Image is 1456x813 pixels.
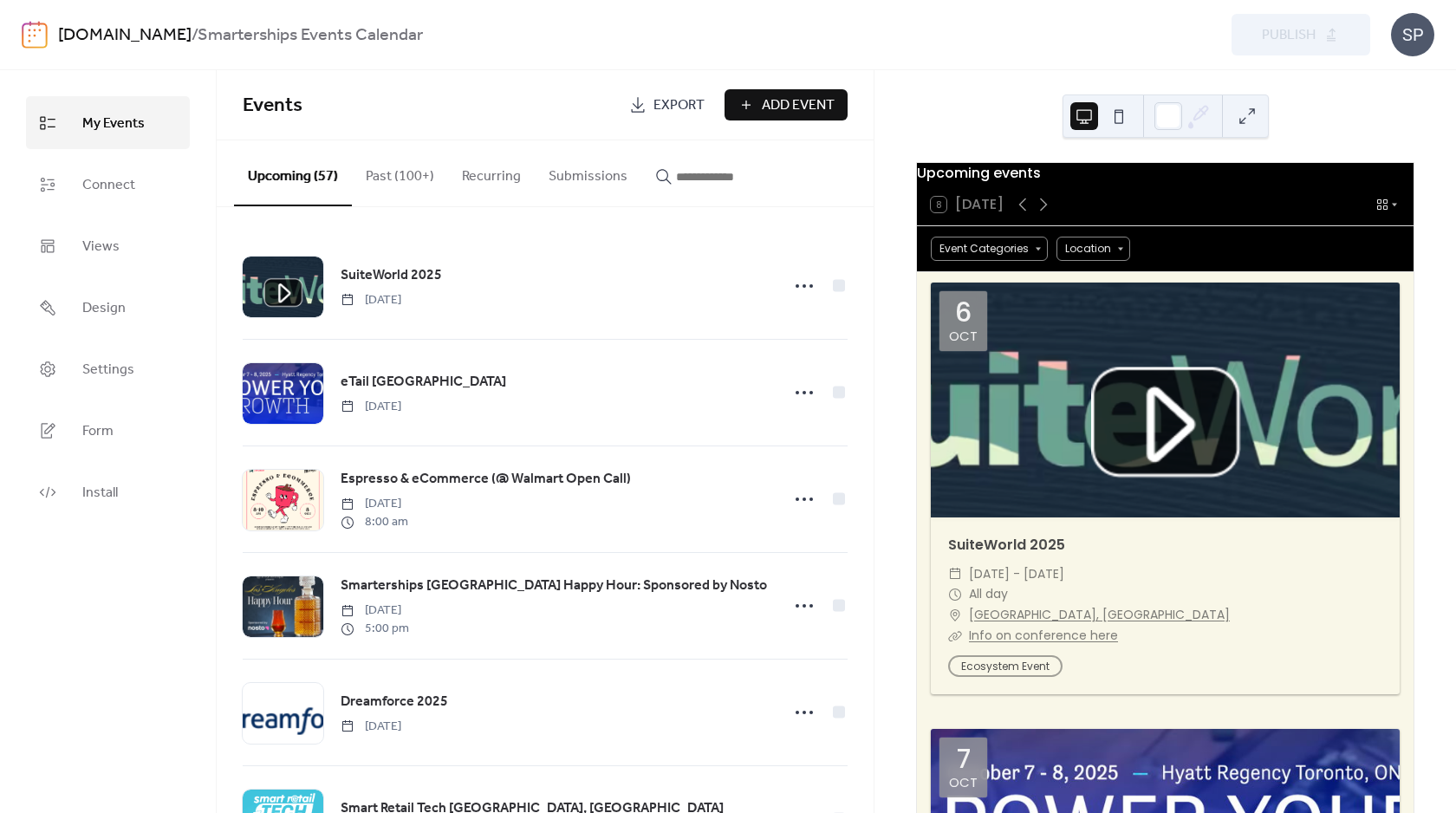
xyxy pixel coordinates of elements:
a: Export [616,89,718,120]
a: SuiteWorld 2025 [341,264,442,287]
span: Dreamforce 2025 [341,692,448,712]
button: Upcoming (57) [234,140,352,206]
a: Espresso & eCommerce (@ Walmart Open Call) [341,468,631,491]
a: SuiteWorld 2025 [948,535,1065,555]
span: [DATE] [341,718,401,736]
span: [DATE] - [DATE] [969,564,1064,585]
div: SP [1391,13,1434,56]
a: Install [26,465,190,518]
a: Smarterships [GEOGRAPHIC_DATA] Happy Hour: Sponsored by Nosto [341,575,767,597]
span: SuiteWorld 2025 [341,265,442,286]
div: 7 [957,746,971,772]
a: Form [26,404,190,457]
a: Views [26,219,190,272]
span: Smarterships [GEOGRAPHIC_DATA] Happy Hour: Sponsored by Nosto [341,576,767,596]
span: My Events [82,110,145,137]
span: Install [82,479,118,506]
span: 8:00 am [341,513,408,531]
div: ​ [948,564,962,585]
span: Form [82,418,114,445]
span: eTail [GEOGRAPHIC_DATA] [341,372,506,393]
a: eTail [GEOGRAPHIC_DATA] [341,371,506,393]
span: Connect [82,172,135,198]
div: 6 [955,300,972,326]
a: Settings [26,342,190,395]
b: Smarterships Events Calendar [198,19,423,52]
a: My Events [26,96,190,149]
div: ​ [948,605,962,626]
button: Recurring [448,140,535,205]
span: Settings [82,356,134,383]
span: [DATE] [341,602,409,620]
div: Oct [949,329,978,342]
span: All day [969,584,1008,605]
span: Espresso & eCommerce (@ Walmart Open Call) [341,469,631,490]
a: Info on conference here [969,627,1118,644]
span: [DATE] [341,291,401,309]
div: Upcoming events [917,163,1414,184]
img: logo [22,21,48,49]
button: Add Event [725,89,848,120]
a: Dreamforce 2025 [341,691,448,713]
span: [DATE] [341,398,401,416]
button: Submissions [535,140,641,205]
div: ​ [948,626,962,647]
a: [GEOGRAPHIC_DATA], [GEOGRAPHIC_DATA] [969,605,1230,626]
button: Past (100+) [352,140,448,205]
span: Design [82,295,126,322]
a: [DOMAIN_NAME] [58,19,192,52]
span: Export [653,95,705,116]
span: Views [82,233,120,260]
b: / [192,19,198,52]
a: Design [26,281,190,334]
span: 5:00 pm [341,620,409,638]
div: Oct [949,776,978,789]
a: Connect [26,158,190,211]
div: ​ [948,584,962,605]
span: Events [243,87,302,125]
span: [DATE] [341,495,408,513]
span: Add Event [762,95,835,116]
